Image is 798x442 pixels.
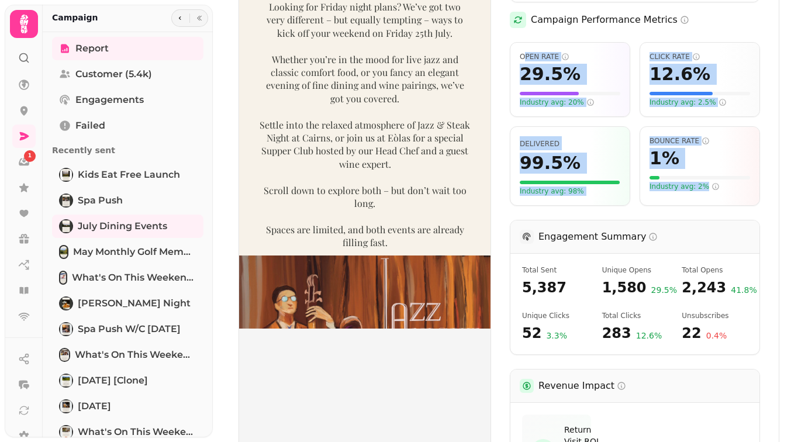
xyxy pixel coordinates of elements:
[52,369,203,392] a: Father's Day [clone][DATE] [clone]
[60,323,72,335] img: Spa Push W/C Mon 23rd June
[520,153,581,174] span: 99.5 %
[78,219,167,233] span: July Dining Events
[650,64,710,85] span: 12.6 %
[531,13,689,27] h2: Campaign Performance Metrics
[52,12,98,23] h2: Campaign
[538,230,658,244] h3: Engagement Summary
[60,426,72,438] img: What's on This Weekend
[52,215,203,238] a: July Dining EventsJuly Dining Events
[602,311,668,320] span: Total number of link clicks (includes multiple clicks by the same recipient)
[522,278,588,297] span: 5,387
[75,119,105,133] span: Failed
[602,265,668,275] span: Number of unique recipients who opened the email at least once
[522,311,588,320] span: Number of unique recipients who clicked a link in the email at least once
[731,284,756,297] span: 41.8 %
[78,425,196,439] span: What's on This Weekend
[52,189,203,212] a: Spa PushSpa Push
[520,187,584,196] span: Your delivery rate meets or exceeds the industry standard of 98%. Great list quality!
[52,37,203,60] a: Report
[522,265,588,275] span: Total number of emails attempted to be sent in this campaign
[520,92,620,95] div: Visual representation of your open rate (29.5%) compared to a scale of 50%. The fuller the bar, t...
[520,140,559,148] span: Percentage of emails that were successfully delivered to recipients' inboxes. Higher is better.
[75,93,144,107] span: Engagements
[52,63,203,86] a: Customer (5.4k)
[78,322,181,336] span: Spa Push W/C [DATE]
[78,374,148,388] span: [DATE] [clone]
[520,64,581,85] span: 29.5 %
[78,194,123,208] span: Spa Push
[78,296,191,310] span: [PERSON_NAME] Night
[73,245,196,259] span: May Monthly Golf Member Update [clone]
[520,52,620,61] span: Open Rate
[636,330,662,343] span: 12.6 %
[650,52,750,61] span: Click Rate
[602,324,631,343] span: 283
[52,343,203,367] a: What's on This Weekend [clone]What's on This Weekend [clone]
[52,88,203,112] a: Engagements
[60,246,67,258] img: May Monthly Golf Member Update [clone]
[650,136,750,146] span: Bounce Rate
[650,92,750,95] div: Visual representation of your click rate (12.6%) compared to a scale of 20%. The fuller the bar, ...
[651,284,677,297] span: 29.5 %
[60,272,66,284] img: What's On This Weekend Fri 4th of July/ Game Fair Push
[52,240,203,264] a: May Monthly Golf Member Update [clone]May Monthly Golf Member Update [clone]
[60,349,69,361] img: What's on This Weekend [clone]
[28,152,32,160] span: 1
[75,42,109,56] span: Report
[650,98,727,107] span: Industry avg: 2.5%
[682,324,701,343] span: 22
[72,271,196,285] span: What's On This Weekend [DATE]/ Game Fair Push
[52,266,203,289] a: What's On This Weekend Fri 4th of July/ Game Fair PushWhat's On This Weekend [DATE]/ Game Fair Push
[60,400,72,412] img: Father's Day
[75,348,196,362] span: What's on This Weekend [clone]
[602,278,647,297] span: 1,580
[52,292,203,315] a: June Curry Night[PERSON_NAME] Night
[538,379,626,393] h3: Revenue Impact
[650,148,679,169] span: 1 %
[706,330,727,343] span: 0.4 %
[522,324,541,343] span: 52
[75,67,152,81] span: Customer (5.4k)
[12,150,36,174] a: 1
[52,163,203,187] a: Kids Eat Free LaunchKids Eat Free Launch
[60,195,72,206] img: Spa Push
[650,182,720,191] span: Industry avg: 2%
[546,330,567,343] span: 3.3 %
[682,278,726,297] span: 2,243
[60,375,72,386] img: Father's Day [clone]
[60,220,72,232] img: July Dining Events
[520,181,620,184] div: Visual representation of your delivery rate (99.5%). The fuller the bar, the better.
[52,114,203,137] a: Failed
[60,169,72,181] img: Kids Eat Free Launch
[682,311,748,320] span: Number of recipients who chose to unsubscribe after receiving this campaign. LOWER is better - th...
[52,140,203,161] p: Recently sent
[650,176,750,179] div: Visual representation of your bounce rate (1%). For bounce rate, LOWER is better. The bar is gree...
[520,98,595,107] span: Industry avg: 20%
[78,168,180,182] span: Kids Eat Free Launch
[682,265,748,275] span: Total number of times emails were opened (includes multiple opens by the same recipient)
[78,399,111,413] span: [DATE]
[52,317,203,341] a: Spa Push W/C Mon 23rd JuneSpa Push W/C [DATE]
[52,395,203,418] a: Father's Day[DATE]
[60,298,72,309] img: June Curry Night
